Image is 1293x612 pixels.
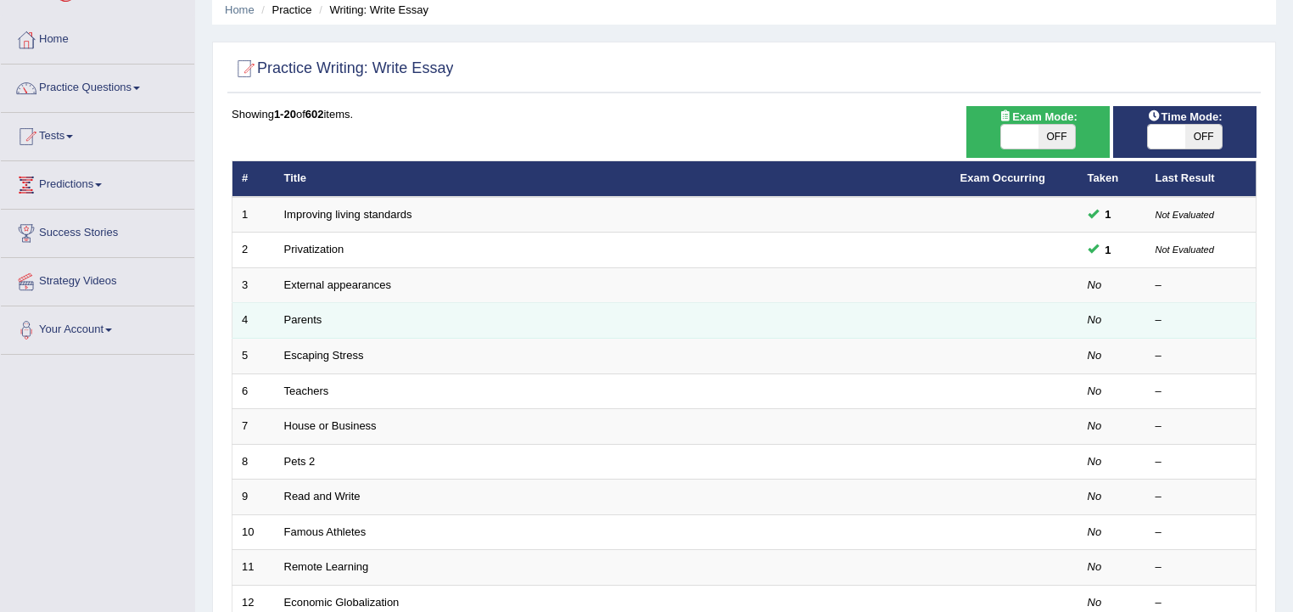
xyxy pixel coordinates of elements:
[284,313,322,326] a: Parents
[1,113,194,155] a: Tests
[232,444,275,480] td: 8
[274,108,296,121] b: 1-20
[1156,244,1214,255] small: Not Evaluated
[275,161,951,197] th: Title
[284,596,400,609] a: Economic Globalization
[1099,205,1118,223] span: You can still take this question
[1078,161,1146,197] th: Taken
[232,550,275,586] td: 11
[284,385,329,397] a: Teachers
[232,480,275,515] td: 9
[232,303,275,339] td: 4
[1,16,194,59] a: Home
[1156,525,1247,541] div: –
[1,210,194,252] a: Success Stories
[1088,385,1102,397] em: No
[232,339,275,374] td: 5
[1099,241,1118,259] span: You can still take this question
[1156,489,1247,505] div: –
[1088,455,1102,468] em: No
[284,243,344,255] a: Privatization
[284,490,361,503] a: Read and Write
[232,514,275,550] td: 10
[232,161,275,197] th: #
[1,306,194,349] a: Your Account
[232,409,275,445] td: 7
[1156,312,1247,328] div: –
[1088,596,1102,609] em: No
[1156,384,1247,400] div: –
[225,3,255,16] a: Home
[1156,559,1247,576] div: –
[1088,560,1102,573] em: No
[232,56,453,81] h2: Practice Writing: Write Essay
[232,233,275,268] td: 2
[966,106,1110,158] div: Show exams occurring in exams
[1088,278,1102,291] em: No
[1156,210,1214,220] small: Not Evaluated
[1141,108,1229,126] span: Time Mode:
[1,161,194,204] a: Predictions
[1156,418,1247,435] div: –
[232,106,1257,122] div: Showing of items.
[257,2,311,18] li: Practice
[1156,595,1247,611] div: –
[1088,525,1102,538] em: No
[960,171,1045,184] a: Exam Occurring
[315,2,428,18] li: Writing: Write Essay
[1088,349,1102,362] em: No
[1,258,194,300] a: Strategy Videos
[1156,454,1247,470] div: –
[284,560,369,573] a: Remote Learning
[1038,125,1076,149] span: OFF
[1088,419,1102,432] em: No
[284,349,364,362] a: Escaping Stress
[284,455,316,468] a: Pets 2
[1185,125,1223,149] span: OFF
[232,373,275,409] td: 6
[305,108,324,121] b: 602
[1088,490,1102,503] em: No
[1,65,194,107] a: Practice Questions
[992,108,1083,126] span: Exam Mode:
[232,267,275,303] td: 3
[284,525,367,538] a: Famous Athletes
[284,419,377,432] a: House or Business
[284,278,391,291] a: External appearances
[284,208,412,221] a: Improving living standards
[232,197,275,233] td: 1
[1146,161,1257,197] th: Last Result
[1156,348,1247,364] div: –
[1088,313,1102,326] em: No
[1156,278,1247,294] div: –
